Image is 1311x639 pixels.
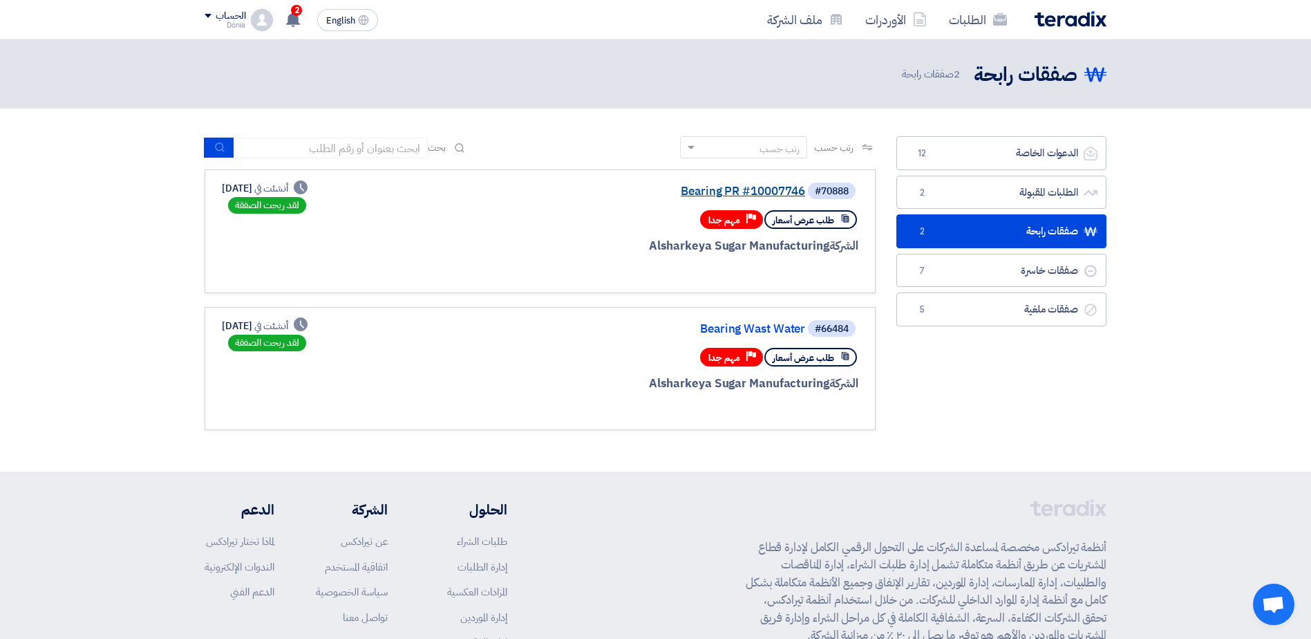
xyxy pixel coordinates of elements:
span: مهم جدا [708,351,740,364]
div: #70888 [815,187,849,196]
span: English [326,16,355,26]
span: 12 [914,147,930,160]
div: لقد ربحت الصفقة [228,197,306,214]
div: #66484 [815,324,849,334]
a: إدارة الطلبات [458,559,507,575]
a: الندوات الإلكترونية [205,559,274,575]
span: 2 [954,66,960,82]
span: طلب عرض أسعار [773,214,834,227]
a: ملف الشركة [756,3,854,36]
a: الطلبات [938,3,1018,36]
a: صفقات رابحة2 [896,214,1106,248]
span: 2 [914,186,930,200]
a: الطلبات المقبولة2 [896,176,1106,210]
a: الأوردرات [854,3,938,36]
div: رتب حسب [760,142,800,156]
div: Alsharkeya Sugar Manufacturing [526,237,858,255]
a: Open chat [1253,584,1294,625]
a: سياسة الخصوصية [316,584,388,600]
div: Donia [205,21,245,29]
li: الدعم [205,499,274,520]
a: عن تيرادكس [341,534,388,549]
a: اتفاقية المستخدم [325,559,388,575]
a: Bearing PR #10007746 [529,185,805,198]
a: المزادات العكسية [447,584,507,600]
a: تواصل معنا [343,610,388,625]
span: رتب حسب [814,140,853,155]
div: Alsharkeya Sugar Manufacturing [526,375,858,393]
span: صفقات رابحة [902,66,963,82]
li: الشركة [316,499,388,520]
div: [DATE] [222,181,308,196]
h2: صفقات رابحة [974,62,1077,89]
a: صفقات خاسرة7 [896,254,1106,288]
span: 2 [914,225,930,239]
span: أنشئت في [254,181,287,196]
a: لماذا تختار تيرادكس [206,534,274,549]
span: مهم جدا [708,214,740,227]
a: الدعم الفني [230,584,274,600]
div: لقد ربحت الصفقة [228,335,306,351]
a: Bearing Wast Water [529,323,805,335]
li: الحلول [429,499,507,520]
span: 7 [914,264,930,278]
div: [DATE] [222,319,308,333]
input: ابحث بعنوان أو رقم الطلب [234,138,428,158]
span: طلب عرض أسعار [773,351,834,364]
img: Teradix logo [1035,11,1106,27]
button: English [317,9,378,31]
img: profile_test.png [251,9,273,31]
span: أنشئت في [254,319,287,333]
span: الشركة [829,375,859,392]
a: طلبات الشراء [457,534,507,549]
a: إدارة الموردين [460,610,507,625]
a: الدعوات الخاصة12 [896,136,1106,170]
div: الحساب [216,10,245,22]
span: 2 [291,5,302,16]
span: بحث [428,140,446,155]
span: الشركة [829,237,859,254]
a: صفقات ملغية5 [896,293,1106,326]
span: 5 [914,303,930,317]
